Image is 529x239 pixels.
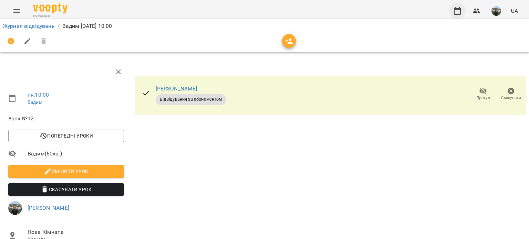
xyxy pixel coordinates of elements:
button: Скасувати [497,85,525,104]
p: Вадим [DATE] 10:00 [62,22,112,30]
li: / [58,22,60,30]
button: Змінити урок [8,165,124,177]
span: For Business [33,14,68,19]
img: Voopty Logo [33,3,68,13]
span: Відвідування за абонементом [156,96,226,102]
img: 7b440ff8524f0c30b8732fa3236a74b2.jpg [491,6,501,16]
img: 7b440ff8524f0c30b8732fa3236a74b2.jpg [8,201,22,215]
span: Нова Кімната [28,228,124,236]
span: Прогул [476,95,490,101]
span: Змінити урок [14,167,118,175]
span: Урок №12 [8,115,124,123]
a: Журнал відвідувань [3,23,55,29]
a: [PERSON_NAME] [28,205,69,211]
button: Попередні уроки [8,130,124,142]
a: [PERSON_NAME] [156,85,197,92]
button: Скасувати Урок [8,183,124,196]
span: Скасувати Урок [14,185,118,194]
button: UA [508,4,521,17]
a: пн , 10:00 [28,91,49,98]
a: Вадим [28,99,42,105]
span: Попередні уроки [14,132,118,140]
span: Вадим ( 60 хв. ) [28,150,124,158]
span: UA [511,7,518,14]
span: Скасувати [501,95,521,101]
nav: breadcrumb [3,22,526,30]
button: Прогул [469,85,497,104]
button: Menu [8,3,25,19]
